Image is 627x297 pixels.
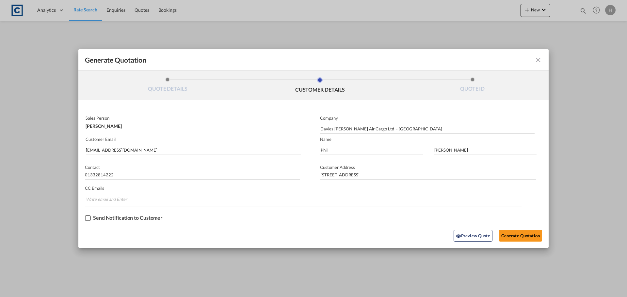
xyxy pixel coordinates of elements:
div: Send Notification to Customer [93,215,163,221]
input: Search by Customer Name/Email Id/Company [86,145,301,155]
p: Customer Email [86,137,301,142]
span: Customer Address [320,165,355,170]
p: Contact [85,165,300,170]
p: Sales Person [86,115,300,121]
input: Last Name [434,145,537,155]
div: [PERSON_NAME] [86,121,300,128]
p: Name [320,137,549,142]
input: Contact Number [85,170,300,180]
li: QUOTE DETAILS [91,77,244,95]
md-dialog: Generate QuotationQUOTE ... [78,49,549,248]
input: Customer Address [320,170,536,180]
md-icon: icon-eye [456,233,461,239]
button: icon-eyePreview Quote [454,230,492,242]
input: Company Name [320,124,535,134]
md-checkbox: Checkbox No Ink [85,215,163,221]
input: Chips input. [86,194,135,204]
md-icon: icon-close fg-AAA8AD cursor m-0 [534,56,542,64]
p: CC Emails [85,186,522,191]
input: First Name [320,145,423,155]
li: QUOTE ID [396,77,549,95]
span: Generate Quotation [85,56,146,64]
md-chips-wrap: Chips container. Enter the text area, then type text, and press enter to add a chip. [85,193,522,206]
button: Generate Quotation [499,230,542,242]
li: CUSTOMER DETAILS [244,77,396,95]
p: Company [320,115,535,121]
